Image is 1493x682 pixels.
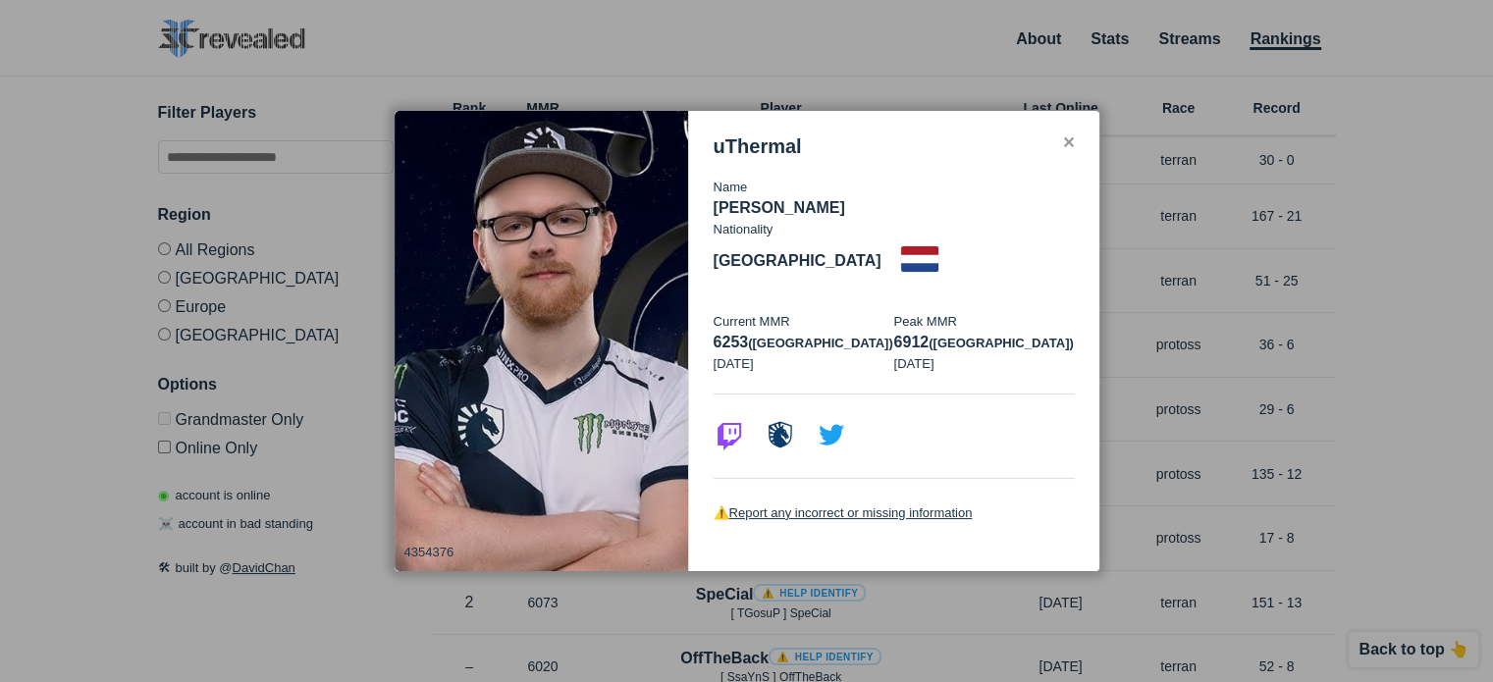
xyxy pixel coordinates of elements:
[816,419,847,450] img: icon-twitter.b0e6f5a1.svg
[729,505,973,520] a: Report any incorrect or missing information
[1062,135,1075,151] div: ✕
[714,135,802,158] h3: uThermal
[714,178,1075,197] p: Name
[714,356,754,371] span: [DATE]
[894,312,1075,332] p: Peak MMR
[714,196,1075,220] p: [PERSON_NAME]
[748,336,893,350] span: ([GEOGRAPHIC_DATA])
[816,437,847,453] a: Visit Twitter profile
[714,312,894,332] p: Current MMR
[714,249,881,273] p: [GEOGRAPHIC_DATA]
[714,419,745,450] img: icon-twitch.7daa0e80.svg
[395,111,689,572] img: 20190212edd5773c0e0613d6faef4c6bdc855d50.jpg
[714,220,773,239] p: Nationality
[765,437,796,453] a: Visit Liquidpedia profile
[765,419,796,450] img: icon-liquidpedia.02c3dfcd.svg
[714,503,1075,523] p: ⚠️
[404,543,454,562] p: 4354376
[929,336,1074,350] span: ([GEOGRAPHIC_DATA])
[714,437,745,453] a: Visit Twitch profile
[894,354,1075,374] p: [DATE]
[894,331,1075,354] p: 6912
[714,331,894,354] p: 6253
